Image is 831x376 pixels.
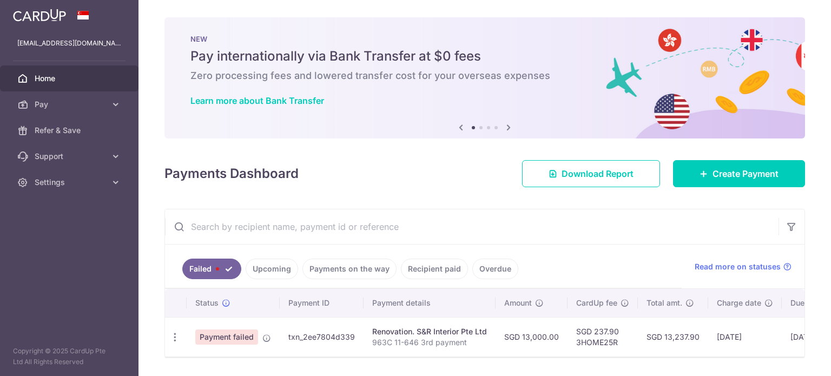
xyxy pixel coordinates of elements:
span: Due date [790,298,823,308]
a: Failed [182,259,241,279]
span: Download Report [562,167,634,180]
span: Read more on statuses [695,261,781,272]
th: Payment ID [280,289,364,317]
span: Home [35,73,106,84]
p: 963C 11-646 3rd payment [372,337,487,348]
td: SGD 237.90 3HOME25R [568,317,638,357]
td: SGD 13,237.90 [638,317,708,357]
td: SGD 13,000.00 [496,317,568,357]
td: [DATE] [708,317,782,357]
h6: Zero processing fees and lowered transfer cost for your overseas expenses [190,69,779,82]
a: Create Payment [673,160,805,187]
span: Create Payment [713,167,779,180]
p: NEW [190,35,779,43]
span: Total amt. [647,298,682,308]
span: Charge date [717,298,761,308]
span: Pay [35,99,106,110]
a: Recipient paid [401,259,468,279]
a: Upcoming [246,259,298,279]
input: Search by recipient name, payment id or reference [165,209,779,244]
a: Payments on the way [302,259,397,279]
a: Learn more about Bank Transfer [190,95,324,106]
th: Payment details [364,289,496,317]
img: Bank transfer banner [164,17,805,138]
a: Read more on statuses [695,261,792,272]
a: Overdue [472,259,518,279]
td: txn_2ee7804d339 [280,317,364,357]
p: [EMAIL_ADDRESS][DOMAIN_NAME] [17,38,121,49]
span: Refer & Save [35,125,106,136]
span: Amount [504,298,532,308]
span: Settings [35,177,106,188]
span: Status [195,298,219,308]
div: Renovation. S&R Interior Pte Ltd [372,326,487,337]
span: CardUp fee [576,298,617,308]
span: Support [35,151,106,162]
h5: Pay internationally via Bank Transfer at $0 fees [190,48,779,65]
img: CardUp [13,9,66,22]
h4: Payments Dashboard [164,164,299,183]
a: Download Report [522,160,660,187]
span: Payment failed [195,329,258,345]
